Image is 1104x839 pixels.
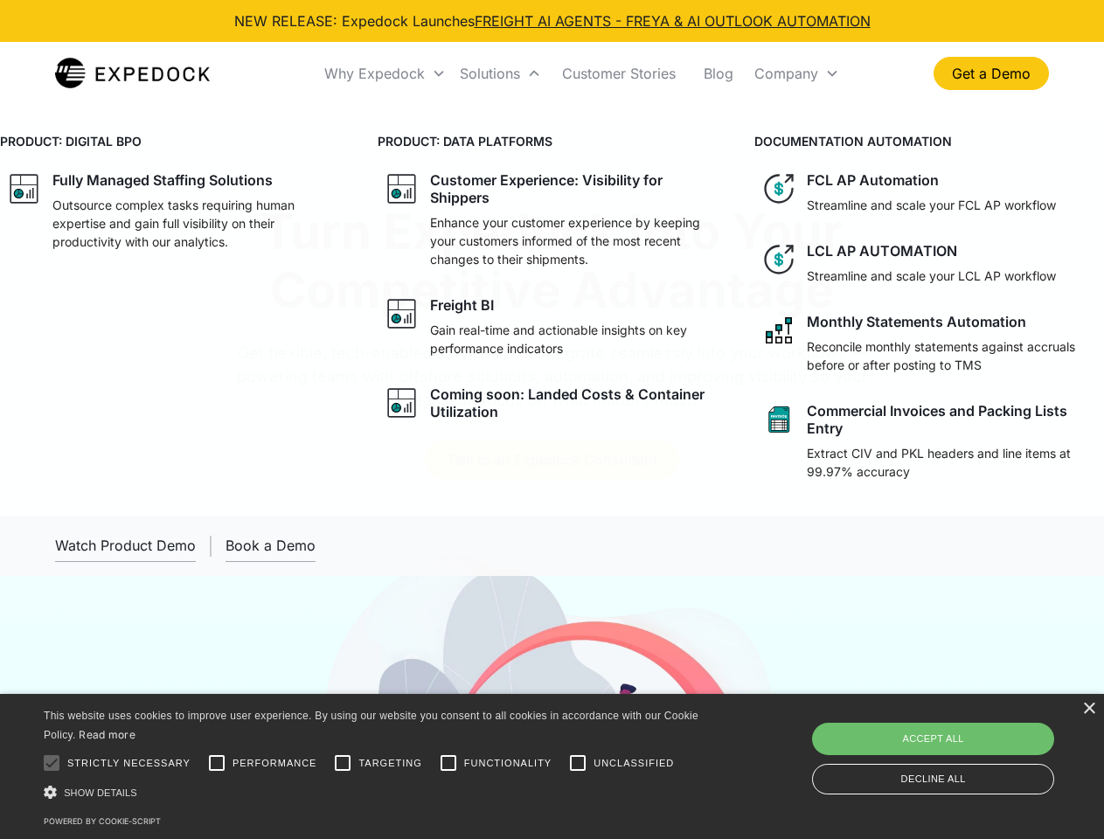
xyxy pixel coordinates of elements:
[79,728,135,741] a: Read more
[807,171,939,189] div: FCL AP Automation
[324,65,425,82] div: Why Expedock
[378,378,727,427] a: graph iconComing soon: Landed Costs & Container Utilization
[807,267,1056,285] p: Streamline and scale your LCL AP workflow
[67,756,191,771] span: Strictly necessary
[430,321,720,357] p: Gain real-time and actionable insights on key performance indicators
[430,385,720,420] div: Coming soon: Landed Costs & Container Utilization
[807,402,1097,437] div: Commercial Invoices and Packing Lists Entry
[754,164,1104,221] a: dollar iconFCL AP AutomationStreamline and scale your FCL AP workflow
[226,537,316,554] div: Book a Demo
[813,650,1104,839] iframe: Chat Widget
[807,313,1026,330] div: Monthly Statements Automation
[378,132,727,150] h4: PRODUCT: DATA PLATFORMS
[754,65,818,82] div: Company
[761,171,796,206] img: dollar icon
[464,756,552,771] span: Functionality
[453,44,548,103] div: Solutions
[747,44,846,103] div: Company
[807,444,1097,481] p: Extract CIV and PKL headers and line items at 99.97% accuracy
[594,756,674,771] span: Unclassified
[55,56,210,91] img: Expedock Logo
[385,296,420,331] img: graph icon
[754,395,1104,488] a: sheet iconCommercial Invoices and Packing Lists EntryExtract CIV and PKL headers and line items a...
[754,306,1104,381] a: network like iconMonthly Statements AutomationReconcile monthly statements against accruals befor...
[430,213,720,268] p: Enhance your customer experience by keeping your customers informed of the most recent changes to...
[378,164,727,275] a: graph iconCustomer Experience: Visibility for ShippersEnhance your customer experience by keeping...
[52,196,343,251] p: Outsource complex tasks requiring human expertise and gain full visibility on their productivity ...
[234,10,871,31] div: NEW RELEASE: Expedock Launches
[233,756,317,771] span: Performance
[754,235,1104,292] a: dollar iconLCL AP AUTOMATIONStreamline and scale your LCL AP workflow
[44,783,705,801] div: Show details
[754,132,1104,150] h4: DOCUMENTATION AUTOMATION
[64,787,137,798] span: Show details
[548,44,690,103] a: Customer Stories
[378,289,727,364] a: graph iconFreight BIGain real-time and actionable insights on key performance indicators
[7,171,42,206] img: graph icon
[358,756,421,771] span: Targeting
[807,196,1056,214] p: Streamline and scale your FCL AP workflow
[385,171,420,206] img: graph icon
[52,171,273,189] div: Fully Managed Staffing Solutions
[430,171,720,206] div: Customer Experience: Visibility for Shippers
[761,242,796,277] img: dollar icon
[44,710,698,742] span: This website uses cookies to improve user experience. By using our website you consent to all coo...
[807,242,957,260] div: LCL AP AUTOMATION
[55,537,196,554] div: Watch Product Demo
[761,313,796,348] img: network like icon
[55,530,196,562] a: open lightbox
[430,296,494,314] div: Freight BI
[475,12,871,30] a: FREIGHT AI AGENTS - FREYA & AI OUTLOOK AUTOMATION
[44,816,161,826] a: Powered by cookie-script
[55,56,210,91] a: home
[761,402,796,437] img: sheet icon
[226,530,316,562] a: Book a Demo
[385,385,420,420] img: graph icon
[690,44,747,103] a: Blog
[807,337,1097,374] p: Reconcile monthly statements against accruals before or after posting to TMS
[460,65,520,82] div: Solutions
[934,57,1049,90] a: Get a Demo
[317,44,453,103] div: Why Expedock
